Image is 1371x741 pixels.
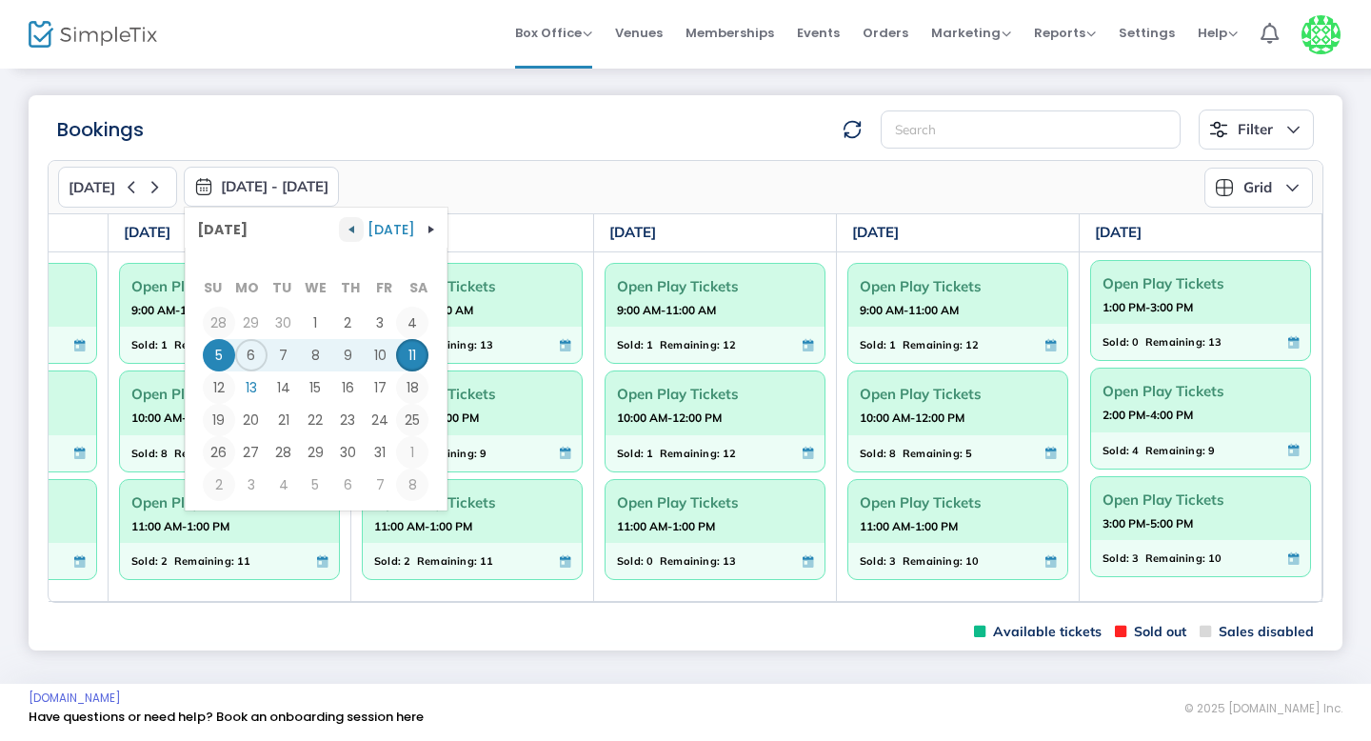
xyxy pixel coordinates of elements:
strong: 10:00 AM-12:00 PM [131,406,236,430]
th: Mo [232,267,263,297]
span: Sold: [617,443,644,464]
span: Sold: [1103,331,1129,352]
td: Tuesday, October 28, 2025 [268,436,300,469]
td: Monday, October 13, 2025 [235,371,268,404]
td: Wednesday, October 22, 2025 [300,404,332,436]
strong: 1:00 PM-3:00 PM [1103,295,1193,319]
td: Thursday, October 16, 2025 [331,371,364,404]
span: 30 [331,436,364,469]
span: Open Play Tickets [1103,269,1299,298]
span: Events [797,9,840,57]
span: Sold: [131,443,158,464]
span: 6 [331,469,364,501]
td: Monday, November 3, 2025 [235,469,268,501]
span: Sold: [860,443,886,464]
th: Sa [404,267,434,297]
span: 13 [1208,331,1222,352]
span: Remaining: [174,334,234,355]
img: filter [1209,120,1228,139]
span: 13 [723,551,736,571]
span: Open Play Tickets [1103,376,1299,406]
span: Open Play Tickets [860,488,1056,517]
button: [DATE] [58,167,177,208]
th: Tu [267,267,297,297]
span: 1 [300,307,332,339]
span: 23 [331,404,364,436]
span: Open Play Tickets [131,379,328,409]
span: 4 [1132,440,1139,461]
strong: 9:00 AM-11:00 AM [860,298,959,322]
span: 2 [161,551,168,571]
span: Box Office [515,24,592,42]
strong: 11:00 AM-1:00 PM [131,514,229,538]
strong: 9:00 AM-11:00 AM [131,298,230,322]
td: Sunday, October 26, 2025 [203,436,235,469]
td: Sunday, November 2, 2025 [203,469,235,501]
span: Remaining: [417,551,477,571]
span: 14 [268,371,300,404]
span: 22 [300,404,332,436]
span: Sold: [374,551,401,571]
td: Saturday, November 1, 2025 [396,436,428,469]
td: Wednesday, October 1, 2025 [300,307,332,339]
td: Thursday, October 2, 2025 [331,307,364,339]
strong: 11:00 AM-1:00 PM [374,514,472,538]
span: Remaining: [1145,548,1205,569]
span: Open Play Tickets [617,379,813,409]
span: 2 [203,469,235,501]
td: Tuesday, October 21, 2025 [268,404,300,436]
span: 3 [364,307,396,339]
img: monthly [194,177,213,196]
img: grid [1215,178,1234,197]
td: Sunday, October 12, 2025 [203,371,235,404]
span: 12 [723,334,736,355]
td: Thursday, November 6, 2025 [331,469,364,501]
span: 11 [396,339,428,371]
span: 1 [396,436,428,469]
strong: 11:00 AM-1:00 PM [617,514,715,538]
strong: 3:00 PM-5:00 PM [1103,511,1193,535]
span: 13 [480,334,493,355]
span: Remaining: [1145,331,1205,352]
span: Orders [863,9,908,57]
span: 15 [300,371,332,404]
span: 5 [203,339,235,371]
span: Open Play Tickets [860,379,1056,409]
span: 21 [268,404,300,436]
th: Su [198,267,228,297]
th: [DATE] [109,214,351,252]
th: Th [335,267,366,297]
span: Sold: [1103,440,1129,461]
span: 12 [723,443,736,464]
span: 7 [364,469,396,501]
span: Available tickets [974,623,1102,641]
button: Navigate to next view [419,217,444,242]
span: [DATE] [69,179,115,196]
span: Remaining: [1145,440,1205,461]
th: [DATE] [351,214,594,252]
td: Tuesday, October 7, 2025 [268,339,300,371]
td: Saturday, October 18, 2025 [396,371,428,404]
span: Sold: [1103,548,1129,569]
td: Monday, October 6, 2025 [235,339,268,371]
td: Monday, October 27, 2025 [235,436,268,469]
span: Remaining: [903,551,963,571]
span: 28 [268,436,300,469]
span: 26 [203,436,235,469]
td: Tuesday, November 4, 2025 [268,469,300,501]
span: 11 [237,551,250,571]
button: Filter [1199,110,1314,150]
span: Open Play Tickets [131,271,328,301]
span: 25 [396,404,428,436]
span: 8 [300,339,332,371]
span: 19 [203,404,235,436]
span: 10 [1208,548,1222,569]
m-panel-title: Bookings [57,115,144,144]
td: Sunday, October 5, 2025 [203,339,235,371]
th: Fr [369,267,400,297]
span: 27 [235,436,268,469]
span: 29 [300,436,332,469]
button: Navigate to previous view [339,217,364,242]
button: [DATE] - [DATE] [184,167,339,207]
span: 24 [364,404,396,436]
